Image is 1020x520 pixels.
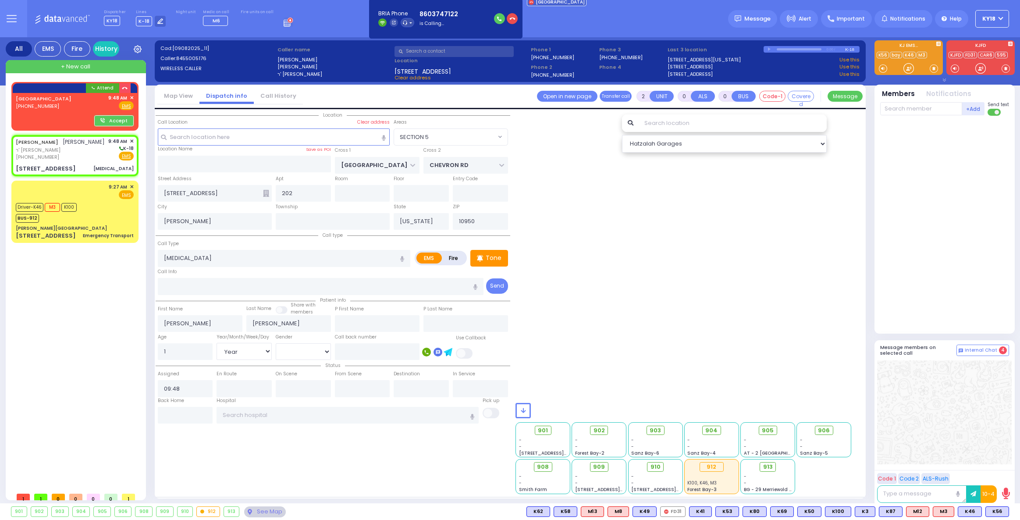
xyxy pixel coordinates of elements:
label: Dispatcher [104,10,126,15]
span: 913 [763,463,773,471]
div: BLS [797,506,821,517]
label: Location Name [158,146,192,153]
span: ✕ [130,94,134,102]
div: M12 [906,506,929,517]
label: Cad: [160,45,274,52]
div: Year/Month/Week/Day [217,334,272,341]
label: Room [335,175,348,182]
button: Internal Chat 4 [956,345,1009,356]
a: Map View [157,92,199,100]
span: Phone 1 [531,46,596,53]
span: - [800,437,803,443]
label: Gender [276,334,292,341]
span: - [687,443,690,450]
span: Clear address [394,74,431,81]
span: SECTION 5 [394,128,508,145]
label: Entry Code [453,175,478,182]
div: K50 [797,506,821,517]
div: K-18 [845,46,860,53]
label: Cross 1 [335,147,351,154]
div: K46 [958,506,982,517]
span: ✕ [130,183,134,191]
span: 8603747122 [419,10,489,19]
span: Send text [988,101,1009,108]
span: AT - 2 [GEOGRAPHIC_DATA] [744,450,809,456]
label: Destination [394,370,420,378]
span: [STREET_ADDRESS] [394,67,451,74]
div: M3 [933,506,954,517]
label: Pick up [483,397,499,404]
label: Call Location [158,119,188,126]
span: - [744,437,746,443]
span: 4 [999,346,1007,354]
span: Phone 3 [599,46,665,53]
button: UNIT [650,91,674,102]
button: Code 1 [877,473,897,484]
label: From Scene [335,370,362,378]
div: 910 [178,507,193,516]
label: Township [276,203,298,210]
span: Call type [318,232,347,239]
div: Fire [64,41,90,57]
span: [STREET_ADDRESS][PERSON_NAME] [575,486,658,493]
button: Transfer call [600,91,632,102]
a: Use this [839,63,860,71]
button: Notifications [926,89,971,99]
div: BLS [770,506,794,517]
div: ALS [906,506,929,517]
span: - [575,473,578,480]
span: 8455005176 [176,55,206,62]
label: Lines [136,10,166,15]
div: 904 [73,507,90,516]
input: Search member [880,102,962,115]
div: All [6,41,32,57]
span: 908 [537,463,549,471]
div: K3 [855,506,875,517]
span: - [631,437,634,443]
button: Code 2 [898,473,920,484]
img: message.svg [735,15,741,22]
span: K100 [61,203,77,212]
span: 0 [52,494,65,500]
div: 901 [11,507,27,516]
a: M3 [917,52,927,58]
a: [STREET_ADDRESS] [668,63,713,71]
label: Night unit [176,10,195,15]
u: EMS [122,103,131,110]
button: Code-1 [759,91,785,102]
span: Sanz Bay-6 [631,450,659,456]
span: KY18 [982,15,995,23]
input: Search location [639,114,827,132]
div: 908 [135,507,152,516]
span: - [687,437,690,443]
div: BLS [855,506,875,517]
label: Fire units on call [241,10,274,15]
span: + New call [61,62,90,71]
label: Turn off text [988,108,1002,117]
span: 1 [34,494,47,500]
button: Message [828,91,863,102]
input: Search hospital [217,407,478,424]
label: Use Callback [456,335,486,342]
span: Message [744,14,771,23]
span: Help [950,15,962,23]
a: History [93,41,119,57]
label: P Last Name [423,306,452,313]
span: - [575,443,578,450]
div: 912 [197,507,220,516]
span: K-18 [118,145,134,152]
span: 1 [17,494,30,500]
span: Important [837,15,865,23]
input: Search location here [158,128,390,145]
div: K62 [526,506,550,517]
label: Call Info [158,268,177,275]
div: BLS [958,506,982,517]
span: - [800,443,803,450]
a: [STREET_ADDRESS][US_STATE] [668,56,741,64]
span: - [631,480,634,486]
img: comment-alt.png [959,349,963,353]
small: Share with [291,302,316,308]
span: 9:48 AM [108,95,127,101]
u: EMS [122,153,131,160]
div: Emergency Transport [83,232,134,239]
